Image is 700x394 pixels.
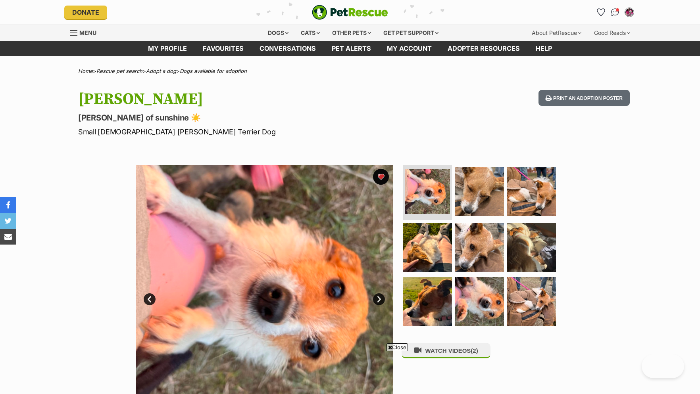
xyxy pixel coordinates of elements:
img: Zoey Close profile pic [625,8,633,16]
img: Photo of Macey [455,167,504,216]
img: Photo of Macey [507,167,556,216]
img: Photo of Macey [507,223,556,272]
a: Rescue pet search [96,68,142,74]
a: Favourites [195,41,252,56]
a: Favourites [594,6,607,19]
a: My profile [140,41,195,56]
img: Photo of Macey [403,277,452,326]
a: Next [373,293,385,305]
div: Good Reads [588,25,636,41]
img: Photo of Macey [403,223,452,272]
a: PetRescue [312,5,388,20]
p: Small [DEMOGRAPHIC_DATA] [PERSON_NAME] Terrier Dog [78,126,414,137]
a: Adopter resources [440,41,528,56]
div: About PetRescue [526,25,587,41]
p: [PERSON_NAME] of sunshine ☀️ [78,112,414,123]
iframe: Help Scout Beacon - Open [642,354,684,378]
img: Photo of Macey [507,277,556,326]
div: > > > [58,68,642,74]
div: Other pets [327,25,377,41]
button: My account [623,6,636,19]
a: My account [379,41,440,56]
div: Dogs [262,25,294,41]
img: Photo of Macey [455,223,504,272]
a: Prev [144,293,156,305]
a: Home [78,68,93,74]
h1: [PERSON_NAME] [78,90,414,108]
img: chat-41dd97257d64d25036548639549fe6c8038ab92f7586957e7f3b1b290dea8141.svg [611,8,619,16]
img: logo-e224e6f780fb5917bec1dbf3a21bbac754714ae5b6737aabdf751b685950b380.svg [312,5,388,20]
a: Conversations [609,6,621,19]
a: conversations [252,41,324,56]
iframe: Advertisement [206,354,494,390]
button: Print an adoption poster [538,90,630,106]
span: (2) [471,347,478,354]
ul: Account quick links [594,6,636,19]
button: WATCH VIDEOS(2) [402,343,490,358]
div: Get pet support [378,25,444,41]
a: Menu [70,25,102,39]
img: Photo of Macey [405,169,450,214]
a: Dogs available for adoption [180,68,247,74]
a: Adopt a dog [146,68,176,74]
div: Cats [295,25,325,41]
a: Pet alerts [324,41,379,56]
span: Close [387,343,408,351]
a: Donate [64,6,107,19]
button: favourite [373,169,389,185]
span: Menu [79,29,96,36]
img: Photo of Macey [455,277,504,326]
a: Help [528,41,560,56]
